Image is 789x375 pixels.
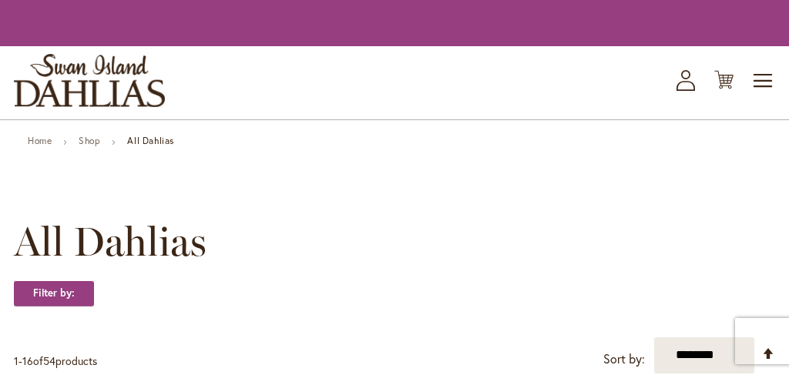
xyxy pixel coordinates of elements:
iframe: Launch Accessibility Center [12,320,55,363]
p: - of products [14,349,97,373]
a: Shop [79,135,100,146]
a: Home [28,135,52,146]
strong: All Dahlias [127,135,174,146]
strong: Filter by: [14,280,94,306]
span: All Dahlias [14,219,206,265]
label: Sort by: [603,345,645,373]
a: store logo [14,54,165,107]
